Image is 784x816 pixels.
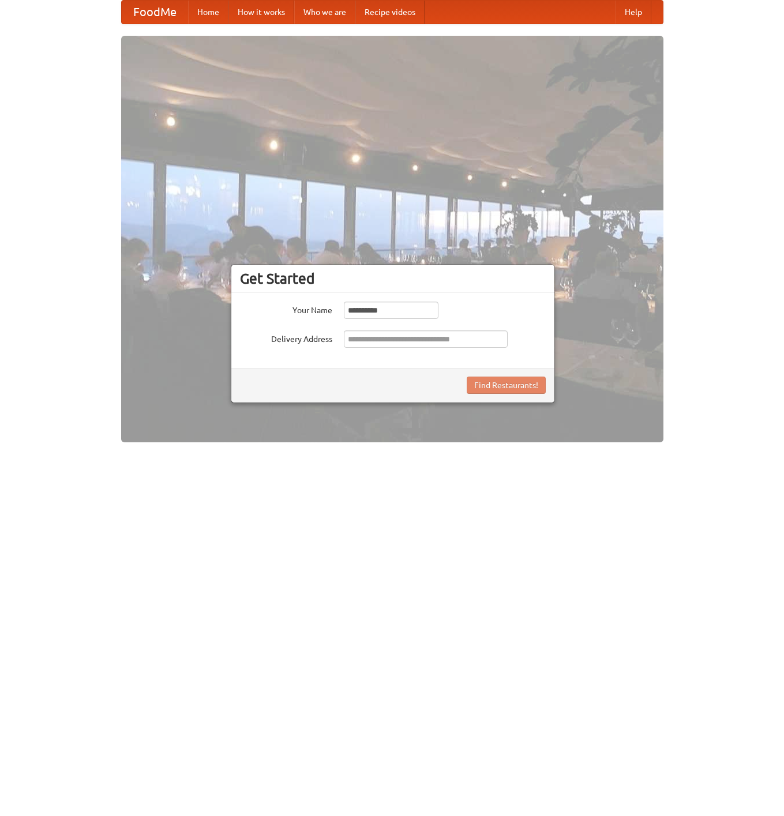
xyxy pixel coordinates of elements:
[228,1,294,24] a: How it works
[122,1,188,24] a: FoodMe
[294,1,355,24] a: Who we are
[240,270,546,287] h3: Get Started
[355,1,425,24] a: Recipe videos
[467,377,546,394] button: Find Restaurants!
[240,302,332,316] label: Your Name
[240,330,332,345] label: Delivery Address
[188,1,228,24] a: Home
[616,1,651,24] a: Help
